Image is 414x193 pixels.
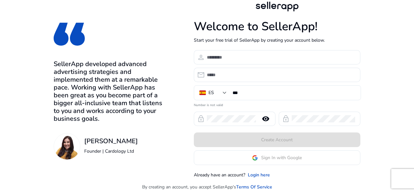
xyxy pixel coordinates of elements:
[258,115,274,123] mat-icon: remove_red_eye
[194,172,245,178] p: Already have an account?
[208,89,214,96] div: ES
[194,37,360,44] p: Start your free trial of SellerApp by creating your account below.
[197,53,205,61] span: person
[197,115,205,123] span: lock
[194,20,360,34] h1: Welcome to SellerApp!
[197,71,205,79] span: email
[248,172,270,178] a: Login here
[84,137,138,145] h3: [PERSON_NAME]
[84,148,138,155] p: Founder | Cardology Ltd
[236,184,272,190] a: Terms Of Service
[54,60,165,123] h3: SellerApp developed advanced advertising strategies and implemented them at a remarkable pace. Wo...
[194,101,360,108] mat-error: Number is not valid
[282,115,290,123] span: lock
